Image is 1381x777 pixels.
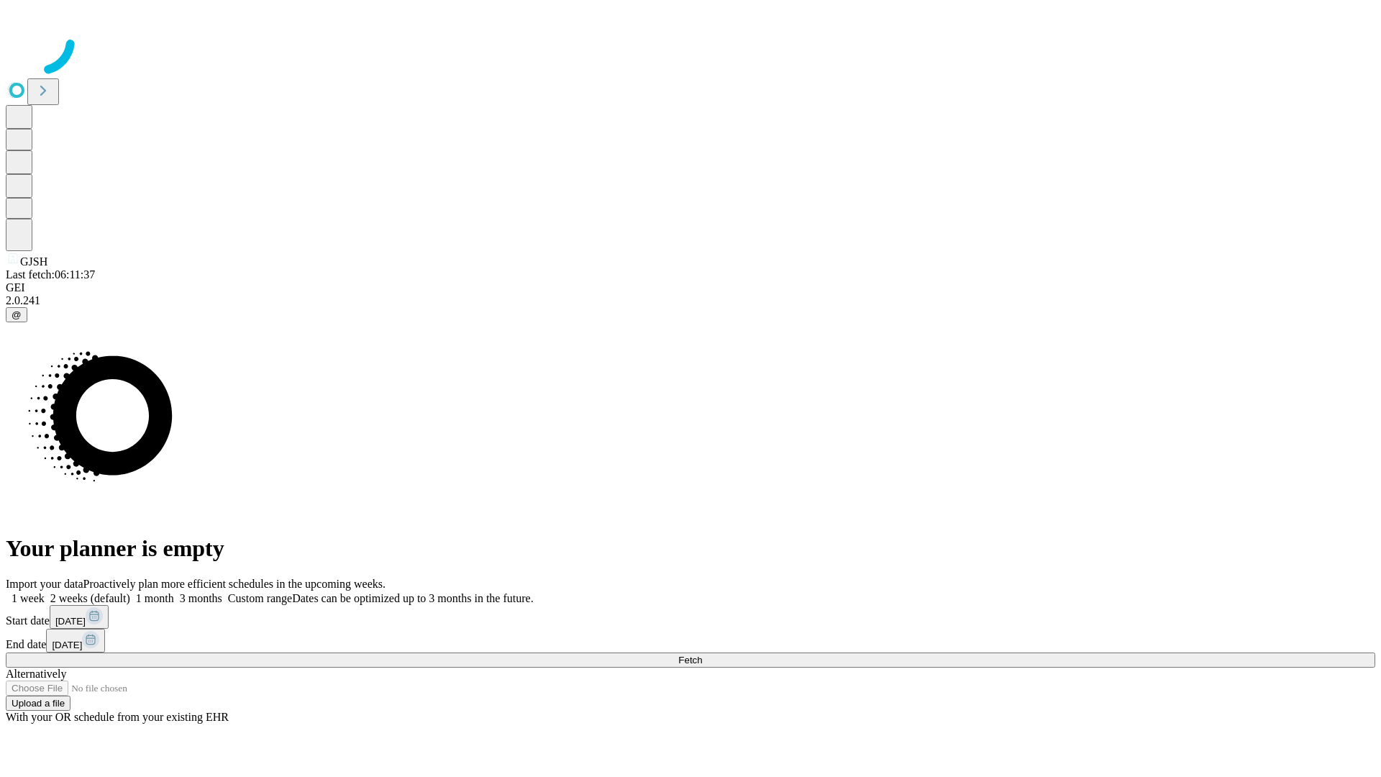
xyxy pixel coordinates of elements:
[6,578,83,590] span: Import your data
[6,281,1375,294] div: GEI
[136,592,174,604] span: 1 month
[228,592,292,604] span: Custom range
[180,592,222,604] span: 3 months
[6,307,27,322] button: @
[6,711,229,723] span: With your OR schedule from your existing EHR
[50,605,109,629] button: [DATE]
[55,616,86,627] span: [DATE]
[6,294,1375,307] div: 2.0.241
[50,592,130,604] span: 2 weeks (default)
[6,268,95,281] span: Last fetch: 06:11:37
[6,535,1375,562] h1: Your planner is empty
[20,255,47,268] span: GJSH
[52,640,82,650] span: [DATE]
[6,668,66,680] span: Alternatively
[12,592,45,604] span: 1 week
[46,629,105,653] button: [DATE]
[83,578,386,590] span: Proactively plan more efficient schedules in the upcoming weeks.
[6,629,1375,653] div: End date
[678,655,702,665] span: Fetch
[6,605,1375,629] div: Start date
[6,653,1375,668] button: Fetch
[6,696,70,711] button: Upload a file
[292,592,533,604] span: Dates can be optimized up to 3 months in the future.
[12,309,22,320] span: @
